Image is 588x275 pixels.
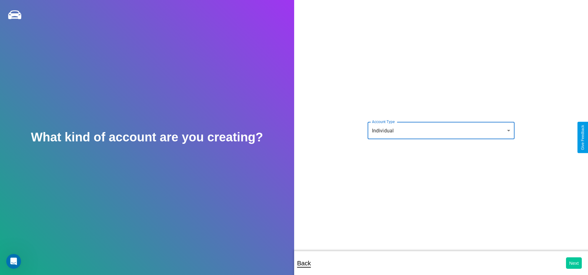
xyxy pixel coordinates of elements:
[31,130,263,144] h2: What kind of account are you creating?
[297,258,311,269] p: Back
[368,122,515,139] div: Individual
[581,125,585,150] div: Give Feedback
[566,257,582,269] button: Next
[372,119,395,124] label: Account Type
[6,254,21,269] iframe: Intercom live chat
